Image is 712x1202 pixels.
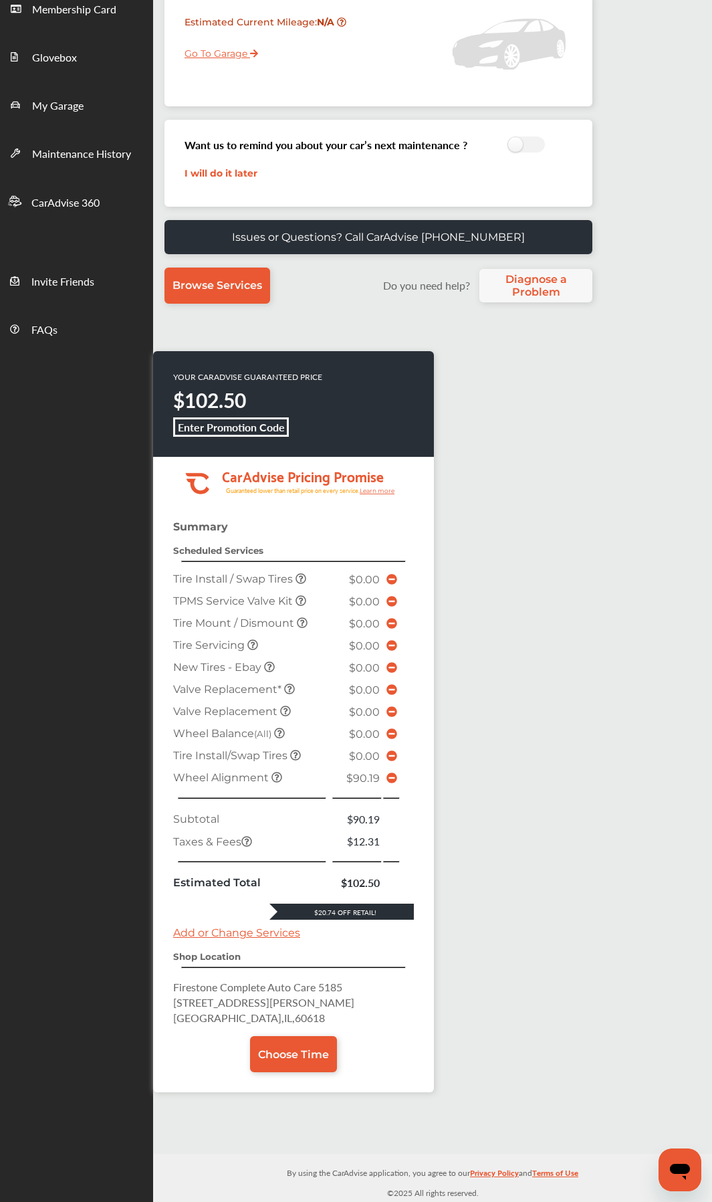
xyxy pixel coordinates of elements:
[1,128,152,177] a: Maintenance History
[153,1154,712,1202] div: © 2025 All rights reserved.
[254,728,271,739] small: (All)
[173,926,300,939] a: Add or Change Services
[173,545,263,556] strong: Scheduled Services
[349,706,380,718] span: $0.00
[376,278,476,293] label: Do you need help?
[173,639,247,652] span: Tire Servicing
[349,662,380,674] span: $0.00
[174,37,258,63] a: Go To Garage
[226,486,360,495] tspan: Guaranteed lower than retail price on every service.
[173,705,280,718] span: Valve Replacement
[185,137,467,153] h3: Want us to remind you about your car’s next maintenance ?
[173,727,274,740] span: Wheel Balance
[173,771,271,784] span: Wheel Alignment
[31,274,94,291] span: Invite Friends
[32,146,131,163] span: Maintenance History
[317,16,337,28] strong: N/A
[173,595,295,607] span: TPMS Service Valve Kit
[173,749,290,762] span: Tire Install/Swap Tires
[250,1036,337,1072] a: Choose Time
[349,617,380,630] span: $0.00
[659,1148,701,1191] iframe: Button to launch messaging window
[173,573,295,585] span: Tire Install / Swap Tires
[331,808,383,830] td: $90.19
[173,835,252,848] span: Taxes & Fees
[349,728,380,740] span: $0.00
[360,487,395,494] tspan: Learn more
[1,80,152,128] a: My Garage
[486,273,586,298] span: Diagnose a Problem
[349,684,380,696] span: $0.00
[32,1,116,19] span: Membership Card
[173,1010,325,1025] span: [GEOGRAPHIC_DATA] , IL , 60618
[346,772,380,785] span: $90.19
[173,520,228,533] strong: Summary
[170,872,331,894] td: Estimated Total
[173,617,297,629] span: Tire Mount / Dismount
[349,750,380,763] span: $0.00
[222,464,384,488] tspan: CarAdvise Pricing Promise
[479,269,592,302] a: Diagnose a Problem
[185,167,257,179] a: I will do it later
[232,231,525,243] p: Issues or Questions? Call CarAdvise [PHONE_NUMBER]
[31,195,100,212] span: CarAdvise 360
[173,371,322,383] p: YOUR CARADVISE GUARANTEED PRICE
[452,1,566,88] img: placeholder_car.5a1ece94.svg
[31,322,57,339] span: FAQs
[173,979,342,995] span: Firestone Complete Auto Care 5185
[173,661,264,674] span: New Tires - Ebay
[174,11,370,45] div: Estimated Current Mileage :
[269,908,414,917] div: $20.74 Off Retail!
[349,595,380,608] span: $0.00
[173,386,246,414] strong: $102.50
[173,951,241,962] strong: Shop Location
[173,995,354,1010] span: [STREET_ADDRESS][PERSON_NAME]
[349,573,380,586] span: $0.00
[331,830,383,852] td: $12.31
[173,683,284,696] span: Valve Replacement*
[32,98,84,115] span: My Garage
[172,279,262,292] span: Browse Services
[331,872,383,894] td: $102.50
[164,268,270,304] a: Browse Services
[349,639,380,652] span: $0.00
[258,1048,329,1061] span: Choose Time
[153,1165,712,1179] p: By using the CarAdvise application, you agree to our and
[164,220,592,254] a: Issues or Questions? Call CarAdvise [PHONE_NUMBER]
[532,1165,578,1186] a: Terms of Use
[170,808,331,830] td: Subtotal
[470,1165,519,1186] a: Privacy Policy
[178,419,285,435] b: Enter Promotion Code
[1,32,152,80] a: Glovebox
[32,49,77,67] span: Glovebox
